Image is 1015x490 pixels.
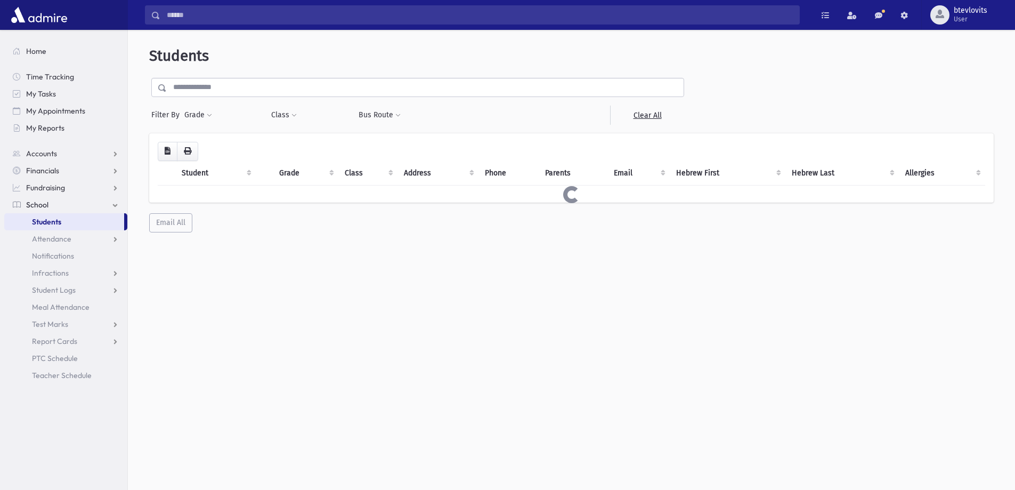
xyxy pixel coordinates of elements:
button: Bus Route [358,106,401,125]
a: Test Marks [4,316,127,333]
button: Email All [149,213,192,232]
a: Clear All [610,106,684,125]
span: School [26,200,48,210]
span: Financials [26,166,59,175]
span: Students [32,217,61,227]
input: Search [160,5,799,25]
a: Meal Attendance [4,299,127,316]
span: Accounts [26,149,57,158]
span: PTC Schedule [32,354,78,363]
span: My Reports [26,123,64,133]
a: Home [4,43,127,60]
a: PTC Schedule [4,350,127,367]
a: Attendance [4,230,127,247]
a: My Tasks [4,85,127,102]
span: Fundraising [26,183,65,192]
span: Infractions [32,268,69,278]
th: Hebrew First [670,161,785,186]
a: School [4,196,127,213]
th: Parents [539,161,607,186]
a: Financials [4,162,127,179]
a: Accounts [4,145,127,162]
span: Students [149,47,209,65]
span: Test Marks [32,319,68,329]
a: Students [4,213,124,230]
th: Email [607,161,670,186]
span: Teacher Schedule [32,371,92,380]
th: Student [175,161,256,186]
span: Filter By [151,109,184,121]
span: Home [26,46,46,56]
a: Infractions [4,264,127,282]
th: Grade [273,161,338,186]
th: Address [397,161,478,186]
span: Report Cards [32,336,77,346]
a: My Appointments [4,102,127,119]
a: Teacher Schedule [4,367,127,384]
span: User [954,15,987,23]
a: Time Tracking [4,68,127,85]
button: Print [177,142,198,161]
a: Fundraising [4,179,127,196]
button: Class [271,106,297,125]
a: My Reports [4,119,127,136]
span: Student Logs [32,285,76,295]
th: Phone [478,161,539,186]
a: Report Cards [4,333,127,350]
button: Grade [184,106,213,125]
th: Hebrew Last [785,161,899,186]
span: Meal Attendance [32,302,90,312]
span: My Appointments [26,106,85,116]
th: Class [338,161,398,186]
a: Student Logs [4,282,127,299]
img: AdmirePro [9,4,70,26]
span: Time Tracking [26,72,74,82]
button: CSV [158,142,177,161]
span: Attendance [32,234,71,244]
span: My Tasks [26,89,56,99]
a: Notifications [4,247,127,264]
span: Notifications [32,251,74,261]
span: btevlovits [954,6,987,15]
th: Allergies [899,161,985,186]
